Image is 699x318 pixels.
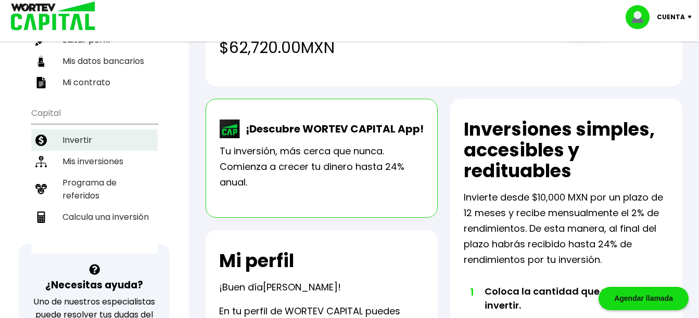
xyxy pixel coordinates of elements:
h3: ¿Necesitas ayuda? [45,277,143,293]
ul: Perfil [31,1,158,93]
a: Mis inversiones [31,151,158,172]
span: 1 [469,284,474,300]
a: Mi contrato [31,72,158,93]
div: Agendar llamada [599,287,689,310]
a: Invertir [31,129,158,151]
a: Calcula una inversión [31,206,158,228]
h2: Mi perfil [219,250,294,271]
ul: Capital [31,101,158,254]
p: ¡Descubre WORTEV CAPITAL App! [240,121,424,137]
span: [PERSON_NAME] [263,281,338,294]
img: wortev-capital-app-icon [220,120,240,138]
h2: Inversiones simples, accesibles y redituables [464,119,669,181]
img: datos-icon.10cf9172.svg [35,56,47,67]
p: Cuenta [657,9,685,25]
p: Tu inversión, más cerca que nunca. Comienza a crecer tu dinero hasta 24% anual. [220,143,424,190]
img: recomiendanos-icon.9b8e9327.svg [35,183,47,195]
a: Programa de referidos [31,172,158,206]
p: ¡Buen día ! [219,280,341,295]
a: Mis datos bancarios [31,50,158,72]
img: contrato-icon.f2db500c.svg [35,77,47,88]
h4: $62,720.00 MXN [219,36,535,59]
img: profile-image [626,5,657,29]
p: Invierte desde $10,000 MXN por un plazo de 12 meses y recibe mensualmente el 2% de rendimientos. ... [464,190,669,268]
img: calculadora-icon.17d418c4.svg [35,211,47,223]
img: icon-down [685,16,699,19]
img: inversiones-icon.6695dc30.svg [35,156,47,167]
img: invertir-icon.b3b967d7.svg [35,135,47,146]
